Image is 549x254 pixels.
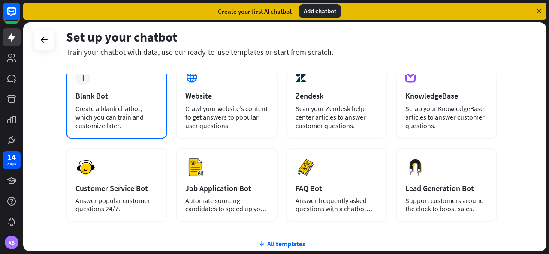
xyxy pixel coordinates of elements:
[405,104,488,130] div: Scrap your KnowledgeBase articles to answer customer questions.
[75,197,158,213] div: Answer popular customer questions 24/7.
[5,236,18,249] div: AB
[185,91,268,101] div: Website
[405,91,488,101] div: KnowledgeBase
[7,3,33,29] button: Open LiveChat chat widget
[75,104,158,130] div: Create a blank chatbot, which you can train and customize later.
[7,153,16,161] div: 14
[405,197,488,213] div: Support customers around the clock to boost sales.
[296,183,378,193] div: FAQ Bot
[7,161,16,167] div: days
[80,75,86,81] i: plus
[405,183,488,193] div: Lead Generation Bot
[296,104,378,130] div: Scan your Zendesk help center articles to answer customer questions.
[75,183,158,193] div: Customer Service Bot
[3,151,21,169] a: 14 days
[66,47,497,57] div: Train your chatbot with data, use our ready-to-use templates or start from scratch.
[66,239,497,248] div: All templates
[66,29,497,45] div: Set up your chatbot
[296,91,378,101] div: Zendesk
[75,91,158,101] div: Blank Bot
[299,4,341,18] div: Add chatbot
[185,104,268,130] div: Crawl your website’s content to get answers to popular user questions.
[185,183,268,193] div: Job Application Bot
[218,7,292,15] div: Create your first AI chatbot
[185,197,268,213] div: Automate sourcing candidates to speed up your hiring process.
[296,197,378,213] div: Answer frequently asked questions with a chatbot and save your time.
